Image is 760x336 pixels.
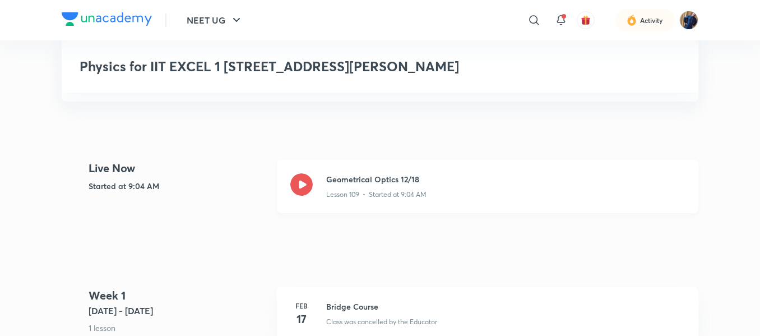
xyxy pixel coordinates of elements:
a: Company Logo [62,12,152,29]
h3: Physics for IIT EXCEL 1 [STREET_ADDRESS][PERSON_NAME] [80,58,518,75]
p: 1 lesson [89,322,268,334]
img: activity [627,13,637,27]
h5: Started at 9:04 AM [89,180,268,192]
a: Geometrical Optics 12/18Lesson 109 • Started at 9:04 AM [277,160,698,227]
img: Sudipto roy [679,11,698,30]
button: avatar [577,11,595,29]
h3: Geometrical Optics 12/18 [326,173,685,185]
button: NEET UG [180,9,250,31]
img: Company Logo [62,12,152,26]
h5: [DATE] - [DATE] [89,304,268,317]
h4: Week 1 [89,287,268,304]
p: Lesson 109 • Started at 9:04 AM [326,190,427,200]
h3: Bridge Course [326,301,685,312]
p: Class was cancelled by the Educator [326,317,437,327]
h4: Live Now [89,160,268,177]
h6: Feb [290,301,313,311]
img: avatar [581,15,591,25]
h4: 17 [290,311,313,328]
